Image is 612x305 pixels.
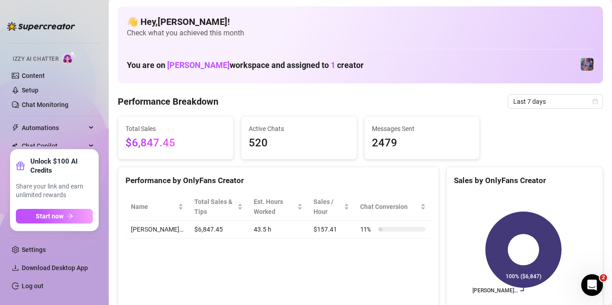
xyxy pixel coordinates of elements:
a: Log out [22,282,43,290]
span: Sales / Hour [313,197,342,217]
span: Total Sales & Tips [194,197,236,217]
h4: Performance Breakdown [118,95,218,108]
a: Setup [22,87,39,94]
button: Start nowarrow-right [16,209,93,223]
text: [PERSON_NAME]… [472,288,517,294]
th: Name [125,193,189,221]
span: Chat Conversion [360,202,419,212]
h1: You are on workspace and assigned to creator [127,60,364,70]
img: logo-BBDzfeDw.svg [7,22,75,31]
th: Chat Conversion [355,193,431,221]
td: $6,847.45 [189,221,248,238]
div: Sales by OnlyFans Creator [454,174,595,187]
span: Share your link and earn unlimited rewards [16,182,93,200]
span: Name [131,202,176,212]
span: Total Sales [125,124,226,134]
img: Chat Copilot [12,143,18,149]
img: Jaylie [581,58,593,71]
span: 520 [249,135,349,152]
span: gift [16,161,25,170]
a: Chat Monitoring [22,101,68,108]
th: Total Sales & Tips [189,193,248,221]
span: download [12,264,19,271]
th: Sales / Hour [308,193,355,221]
td: $157.41 [308,221,355,238]
span: 2479 [372,135,472,152]
iframe: Intercom live chat [581,274,603,296]
span: 11 % [360,224,375,234]
span: arrow-right [67,213,73,219]
span: Automations [22,121,86,135]
span: $6,847.45 [125,135,226,152]
span: Last 7 days [513,95,598,108]
h4: 👋 Hey, [PERSON_NAME] ! [127,15,594,28]
div: Est. Hours Worked [254,197,295,217]
a: Settings [22,246,46,253]
span: Download Desktop App [22,264,88,271]
div: Performance by OnlyFans Creator [125,174,431,187]
span: Check what you achieved this month [127,28,594,38]
a: Content [22,72,45,79]
img: AI Chatter [62,51,76,64]
span: Active Chats [249,124,349,134]
span: Start now [36,213,63,220]
span: 2 [600,274,607,281]
span: Messages Sent [372,124,472,134]
span: Chat Copilot [22,139,86,153]
span: calendar [593,99,598,104]
td: 43.5 h [248,221,308,238]
span: [PERSON_NAME] [167,60,230,70]
strong: Unlock $100 AI Credits [30,157,93,175]
span: Izzy AI Chatter [13,55,58,63]
span: 1 [331,60,335,70]
td: [PERSON_NAME]… [125,221,189,238]
span: thunderbolt [12,124,19,131]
